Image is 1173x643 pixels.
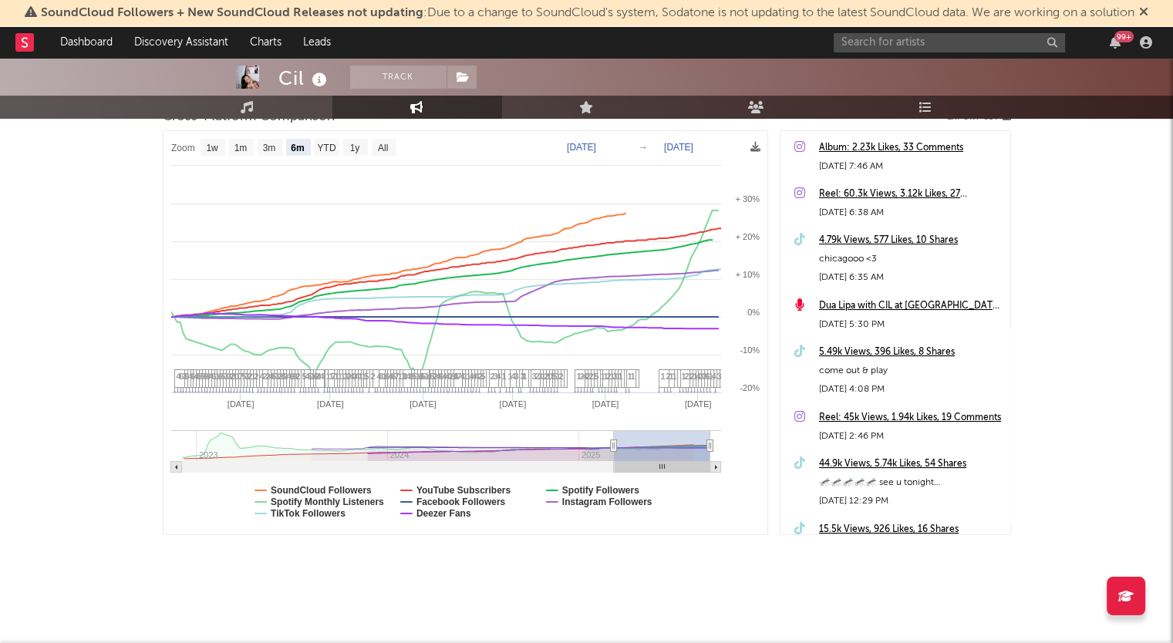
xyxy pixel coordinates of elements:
span: 4 [194,372,199,381]
span: 7 [457,372,462,381]
div: 99 + [1114,31,1134,42]
text: [DATE] [592,399,619,409]
span: 1 [631,372,635,381]
span: 4 [470,372,474,381]
span: 2 [371,372,376,381]
div: [DATE] 6:38 AM [819,204,1003,222]
div: 5.49k Views, 396 Likes, 8 Shares [819,343,1003,362]
span: 8 [281,372,286,381]
div: [DATE] 12:29 PM [819,492,1003,510]
text: [DATE] [567,142,596,153]
span: 1 [338,372,342,381]
span: 1 [329,372,334,381]
span: 3 [275,372,280,381]
span: 4 [209,372,214,381]
span: 11 [449,372,458,381]
div: [DATE] 4:08 PM [819,380,1003,399]
span: 5 [197,372,202,381]
text: YTD [317,143,335,153]
span: 1 [215,372,220,381]
span: 2 [296,372,301,381]
span: 3 [228,372,232,381]
div: 4.79k Views, 577 Likes, 10 Shares [819,231,1003,250]
span: 6 [218,372,223,381]
span: 6 [440,372,444,381]
text: 0% [747,308,760,317]
span: 6 [212,372,217,381]
span: 5 [553,372,558,381]
a: Album: 2.23k Likes, 33 Comments [819,139,1003,157]
span: 4 [454,372,459,381]
span: 4 [317,372,322,381]
span: 1 [556,372,561,381]
span: 1 [463,372,468,381]
span: 1 [541,372,546,381]
text: Spotify Followers [561,485,639,496]
span: 2 [254,372,259,381]
span: 2 [559,372,564,381]
span: 6 [180,372,184,381]
span: 1 [467,372,471,381]
span: 1 [669,372,674,381]
span: 1 [508,372,513,381]
div: Reel: 45k Views, 1.94k Likes, 19 Comments [819,409,1003,427]
span: 4 [443,372,447,381]
text: + 30% [735,194,760,204]
span: 3 [521,372,525,381]
span: 1 [628,372,632,381]
div: 🦟🦟🦟🦟🦟 see u tonight [GEOGRAPHIC_DATA] [819,473,1003,492]
text: [DATE] [410,399,437,409]
text: 6m [291,143,304,153]
span: 2 [347,372,352,381]
text: [DATE] [664,142,693,153]
a: Discovery Assistant [123,27,239,58]
span: 3 [183,372,187,381]
span: 11 [398,372,407,381]
div: chicagooo <3 [819,250,1003,268]
span: 3 [532,372,537,381]
span: 5 [413,372,417,381]
span: 2 [666,372,671,381]
span: 5 [221,372,226,381]
span: 2 [248,372,253,381]
span: 6 [290,372,295,381]
span: 4 [356,372,360,381]
text: [DATE] [317,399,344,409]
text: Deezer Fans [416,508,470,519]
span: 1 [601,372,605,381]
span: 6 [204,372,208,381]
span: 2 [544,372,549,381]
text: 1w [206,143,218,153]
span: 2 [586,372,591,381]
span: 1 [236,372,241,381]
span: 4 [177,372,181,381]
div: Cil [278,66,331,91]
span: 12 [311,372,320,381]
span: 5 [302,372,307,381]
text: YouTube Subscribers [416,485,511,496]
span: 1 [577,372,581,381]
span: 4 [497,372,501,381]
span: 1 [688,372,693,381]
span: 9 [207,372,211,381]
div: [DATE] 5:30 PM [819,315,1003,334]
div: [DATE] 6:35 AM [819,268,1003,287]
span: 1 [672,372,677,381]
span: 7 [395,372,399,381]
span: SoundCloud Followers + New SoundCloud Releases not updating [41,7,423,19]
a: 15.5k Views, 926 Likes, 16 Shares [819,520,1003,539]
span: 2 [433,372,438,381]
span: 1 [693,372,698,381]
span: 1 [616,372,621,381]
span: 4 [460,372,465,381]
div: come out & play [819,362,1003,380]
span: 4 [712,372,716,381]
span: 9 [293,372,298,381]
span: 1 [592,372,597,381]
span: Dismiss [1139,7,1148,19]
span: 3 [344,372,349,381]
span: 5 [481,372,486,381]
a: Reel: 60.3k Views, 3.12k Likes, 27 Comments [819,185,1003,204]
